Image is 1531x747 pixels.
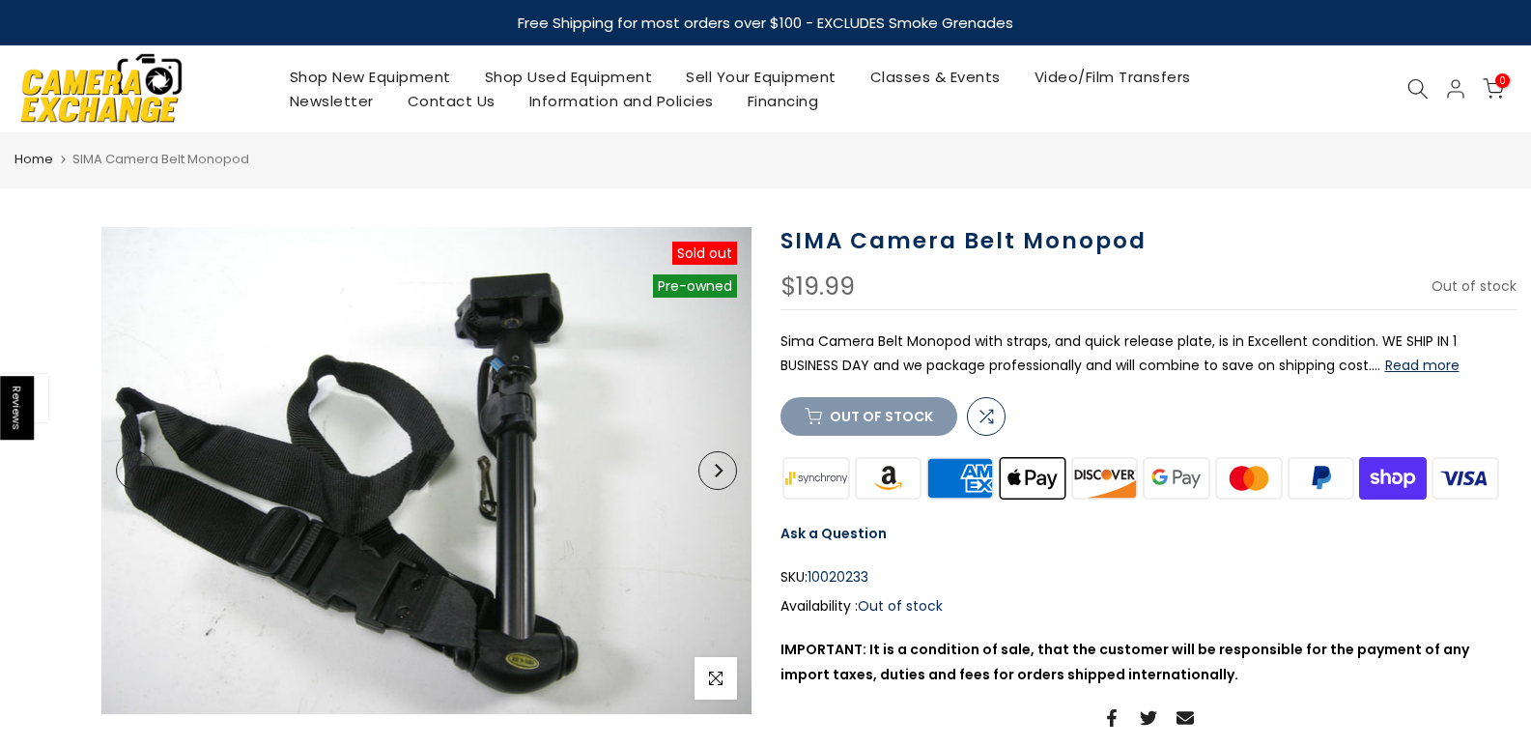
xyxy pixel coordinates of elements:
[1432,276,1517,296] span: Out of stock
[1212,455,1285,503] img: master
[808,565,868,589] span: 10020233
[272,65,468,89] a: Shop New Equipment
[698,451,737,490] button: Next
[468,65,669,89] a: Shop Used Equipment
[780,227,1517,255] h1: SIMA Camera Belt Monopod
[116,451,155,490] button: Previous
[780,640,1469,683] strong: IMPORTANT: It is a condition of sale, that the customer will be responsible for the payment of an...
[996,455,1068,503] img: apple pay
[390,89,512,113] a: Contact Us
[780,565,1517,589] div: SKU:
[72,150,249,168] span: SIMA Camera Belt Monopod
[780,455,853,503] img: synchrony
[1017,65,1207,89] a: Video/Film Transfers
[852,455,924,503] img: amazon payments
[512,89,730,113] a: Information and Policies
[858,596,943,616] span: Out of stock
[101,227,751,714] img: SIMA Camera Belt Monopod Tripods, Monopods, Heads and Accessories SIMA 10020233
[1177,706,1194,730] a: Share on Email
[780,330,1517,378] p: Sima Camera Belt Monopod with straps, and quick release plate, is in Excellent condition. WE SHIP...
[272,89,390,113] a: Newsletter
[853,65,1017,89] a: Classes & Events
[1357,455,1430,503] img: shopify pay
[780,274,855,300] div: $19.99
[730,89,836,113] a: Financing
[1483,78,1504,100] a: 0
[1103,706,1120,730] a: Share on Facebook
[924,455,997,503] img: american express
[1385,357,1460,374] button: Read more
[1141,455,1213,503] img: google pay
[780,594,1517,618] div: Availability :
[1068,455,1141,503] img: discover
[1495,73,1510,88] span: 0
[1140,706,1157,730] a: Share on Twitter
[518,13,1013,33] strong: Free Shipping for most orders over $100 - EXCLUDES Smoke Grenades
[780,524,887,543] a: Ask a Question
[1285,455,1357,503] img: paypal
[14,150,53,169] a: Home
[1429,455,1501,503] img: visa
[669,65,854,89] a: Sell Your Equipment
